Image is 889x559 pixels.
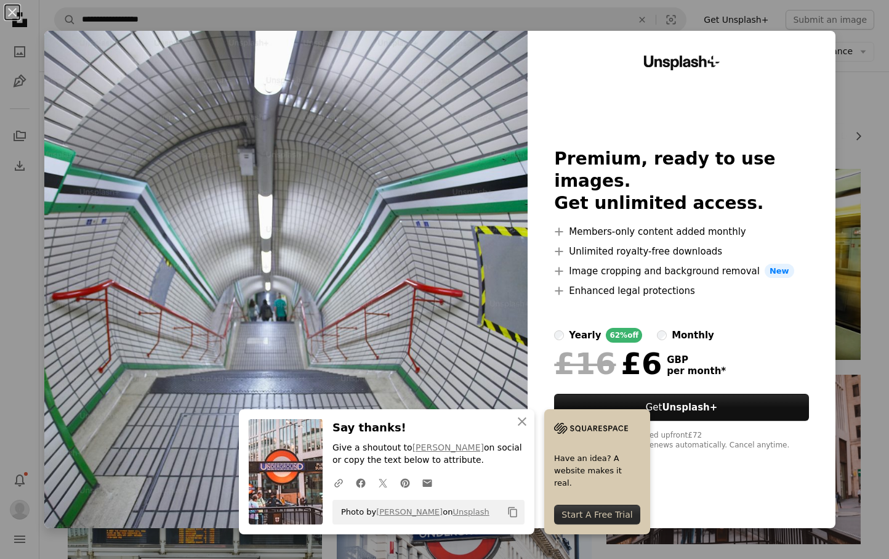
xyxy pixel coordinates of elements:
[372,470,394,495] a: Share on Twitter
[554,148,808,214] h2: Premium, ready to use images. Get unlimited access.
[667,354,726,365] span: GBP
[412,443,484,452] a: [PERSON_NAME]
[554,452,640,489] span: Have an idea? A website makes it real.
[554,348,616,380] span: £16
[554,224,808,239] li: Members-only content added monthly
[332,442,525,467] p: Give a shoutout to on social or copy the text below to attribute.
[376,507,443,516] a: [PERSON_NAME]
[554,244,808,259] li: Unlimited royalty-free downloads
[394,470,416,495] a: Share on Pinterest
[606,328,642,343] div: 62% off
[554,505,640,524] div: Start A Free Trial
[544,409,650,534] a: Have an idea? A website makes it real.Start A Free Trial
[662,402,717,413] strong: Unsplash+
[672,328,714,343] div: monthly
[569,328,601,343] div: yearly
[332,419,525,437] h3: Say thanks!
[554,431,808,451] div: * When paid annually, billed upfront £72 Taxes where applicable. Renews automatically. Cancel any...
[350,470,372,495] a: Share on Facebook
[554,284,808,298] li: Enhanced legal protections
[502,502,523,523] button: Copy to clipboard
[667,365,726,377] span: per month *
[554,419,628,438] img: file-1705255347840-230a6ab5bca9image
[554,394,808,421] a: GetUnsplash+
[416,470,438,495] a: Share over email
[554,348,662,380] div: £6
[453,507,489,516] a: Unsplash
[554,264,808,279] li: Image cropping and background removal
[657,330,667,340] input: monthly
[554,330,564,340] input: yearly62%off
[335,502,489,522] span: Photo by on
[765,264,794,279] span: New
